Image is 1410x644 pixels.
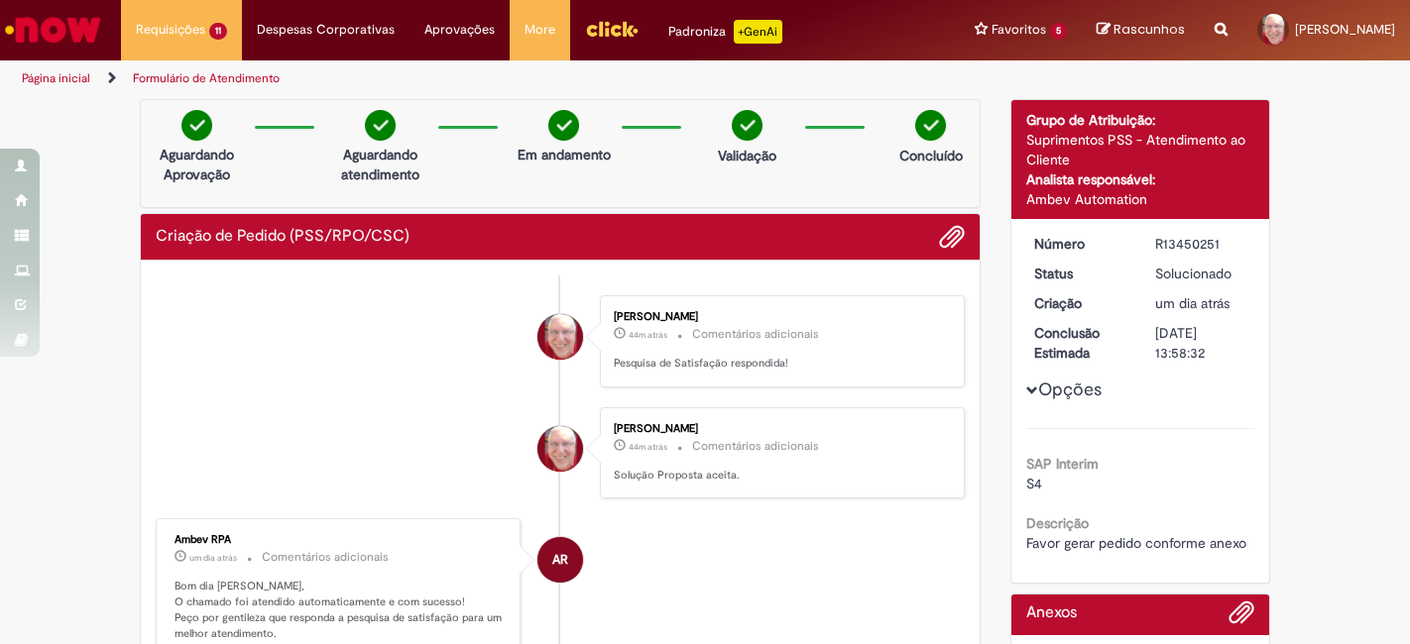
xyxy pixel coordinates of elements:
[629,441,667,453] span: 44m atrás
[537,314,583,360] div: Fernando Cesar Ferreira
[734,20,782,44] p: +GenAi
[1097,21,1185,40] a: Rascunhos
[15,60,925,97] ul: Trilhas de página
[181,110,212,141] img: check-circle-green.png
[1155,264,1247,283] div: Solucionado
[537,537,583,583] div: Ambev RPA
[1026,475,1042,492] span: S4
[332,145,428,184] p: Aguardando atendimento
[1019,323,1141,363] dt: Conclusão Estimada
[1026,169,1255,189] div: Analista responsável:
[1050,23,1067,40] span: 5
[175,534,505,546] div: Ambev RPA
[992,20,1046,40] span: Favoritos
[424,20,495,40] span: Aprovações
[718,146,776,165] p: Validação
[1229,599,1254,635] button: Adicionar anexos
[257,20,395,40] span: Despesas Corporativas
[1026,455,1099,473] b: SAP Interim
[1155,293,1247,313] div: 26/08/2025 18:56:05
[1019,264,1141,283] dt: Status
[262,549,389,566] small: Comentários adicionais
[629,441,667,453] time: 28/08/2025 09:58:32
[732,110,763,141] img: check-circle-green.png
[518,145,611,164] p: Em andamento
[1155,294,1230,312] span: um dia atrás
[692,326,819,343] small: Comentários adicionais
[1155,234,1247,254] div: R13450251
[1026,189,1255,209] div: Ambev Automation
[1114,20,1185,39] span: Rascunhos
[1155,294,1230,312] time: 26/08/2025 18:56:05
[548,110,579,141] img: check-circle-green.png
[1019,293,1141,313] dt: Criação
[1026,110,1255,130] div: Grupo de Atribuição:
[1019,234,1141,254] dt: Número
[189,552,237,564] span: um dia atrás
[156,228,410,246] h2: Criação de Pedido (PSS/RPO/CSC) Histórico de tíquete
[1026,604,1077,622] h2: Anexos
[1295,21,1395,38] span: [PERSON_NAME]
[629,329,667,341] time: 28/08/2025 09:58:40
[629,329,667,341] span: 44m atrás
[537,426,583,472] div: Fernando Cesar Ferreira
[1026,514,1089,532] b: Descrição
[614,468,944,483] p: Solução Proposta aceita.
[189,552,237,564] time: 27/08/2025 01:33:55
[614,356,944,372] p: Pesquisa de Satisfação respondida!
[133,70,280,86] a: Formulário de Atendimento
[915,110,946,141] img: check-circle-green.png
[136,20,205,40] span: Requisições
[614,423,944,435] div: [PERSON_NAME]
[692,438,819,455] small: Comentários adicionais
[668,20,782,44] div: Padroniza
[365,110,396,141] img: check-circle-green.png
[939,224,965,250] button: Adicionar anexos
[209,23,227,40] span: 11
[614,311,944,323] div: [PERSON_NAME]
[585,14,639,44] img: click_logo_yellow_360x200.png
[525,20,555,40] span: More
[1026,534,1246,552] span: Favor gerar pedido conforme anexo
[899,146,963,165] p: Concluído
[1155,323,1247,363] div: [DATE] 13:58:32
[149,145,245,184] p: Aguardando Aprovação
[552,536,568,584] span: AR
[1026,130,1255,169] div: Suprimentos PSS - Atendimento ao Cliente
[2,10,104,50] img: ServiceNow
[22,70,90,86] a: Página inicial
